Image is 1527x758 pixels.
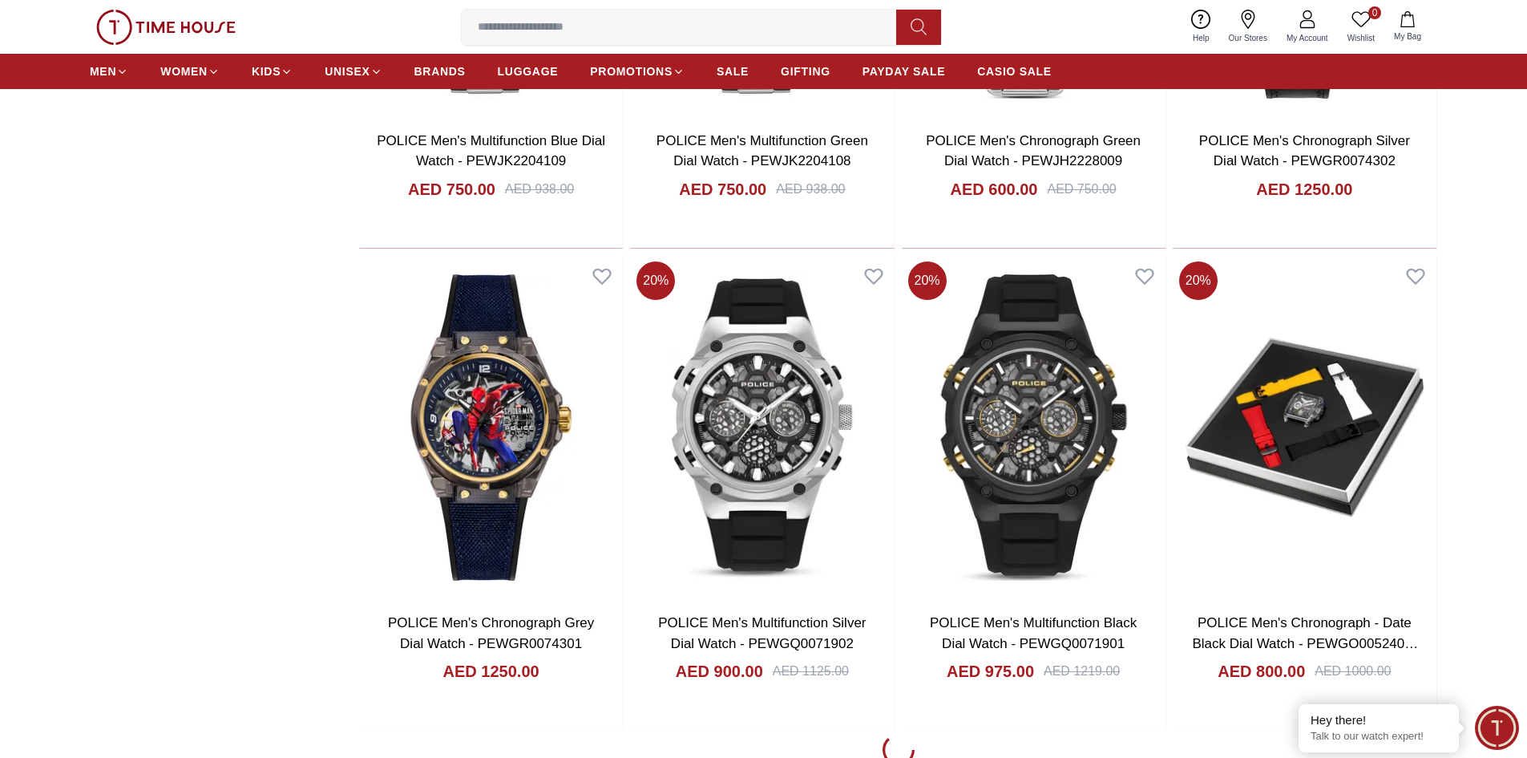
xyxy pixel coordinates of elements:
a: POLICE Men's Chronograph Silver Dial Watch - PEWGR0074302 [1199,133,1410,169]
a: LUGGAGE [498,57,559,86]
span: PAYDAY SALE [862,63,945,79]
div: AED 1125.00 [773,662,849,681]
img: POLICE Men's Chronograph Grey Dial Watch - PEWGR0074301 [359,255,623,600]
h4: AED 800.00 [1218,660,1305,683]
a: Help [1183,6,1219,47]
div: AED 750.00 [1047,180,1116,199]
span: Wishlist [1341,32,1381,44]
div: Chat Widget [1475,706,1519,750]
span: WOMEN [160,63,208,79]
a: Our Stores [1219,6,1277,47]
img: POLICE Men's Chronograph - Date Black Dial Watch - PEWGO0052402-SET [1173,255,1436,600]
img: POLICE Men's Multifunction Black Dial Watch - PEWGQ0071901 [902,255,1165,600]
span: My Bag [1388,30,1428,43]
a: MEN [90,57,128,86]
p: Talk to our watch expert! [1311,730,1447,744]
a: KIDS [252,57,293,86]
span: PROMOTIONS [590,63,673,79]
span: KIDS [252,63,281,79]
img: POLICE Men's Multifunction Silver Dial Watch - PEWGQ0071902 [630,255,894,600]
h4: AED 1250.00 [1256,178,1352,201]
a: POLICE Men's Chronograph Green Dial Watch - PEWJH2228009 [926,133,1141,169]
span: SALE [717,63,749,79]
a: 0Wishlist [1338,6,1384,47]
span: Help [1186,32,1216,44]
a: POLICE Men's Multifunction Black Dial Watch - PEWGQ0071901 [930,615,1137,651]
h4: AED 1250.00 [443,660,539,683]
span: Our Stores [1222,32,1274,44]
div: AED 938.00 [776,180,845,199]
h4: AED 750.00 [408,178,495,201]
h4: AED 750.00 [679,178,766,201]
span: LUGGAGE [498,63,559,79]
span: UNISEX [325,63,370,79]
div: AED 1000.00 [1315,662,1391,681]
div: AED 938.00 [505,180,574,199]
span: My Account [1280,32,1335,44]
a: POLICE Men's Multifunction Green Dial Watch - PEWJK2204108 [656,133,868,169]
span: 0 [1368,6,1381,19]
span: GIFTING [781,63,830,79]
a: UNISEX [325,57,382,86]
img: ... [96,10,236,45]
a: BRANDS [414,57,466,86]
span: 20 % [1179,261,1218,300]
a: POLICE Men's Chronograph - Date Black Dial Watch - PEWGO0052402-SET [1192,615,1418,671]
span: MEN [90,63,116,79]
a: PAYDAY SALE [862,57,945,86]
button: My Bag [1384,8,1431,46]
a: GIFTING [781,57,830,86]
a: POLICE Men's Chronograph Grey Dial Watch - PEWGR0074301 [388,615,594,651]
span: 20 % [636,261,675,300]
h4: AED 975.00 [947,660,1034,683]
span: 20 % [908,261,947,300]
a: POLICE Men's Multifunction Silver Dial Watch - PEWGQ0071902 [658,615,866,651]
div: AED 1219.00 [1044,662,1120,681]
div: Hey there! [1311,712,1447,728]
a: SALE [717,57,749,86]
span: CASIO SALE [977,63,1052,79]
a: CASIO SALE [977,57,1052,86]
span: BRANDS [414,63,466,79]
h4: AED 900.00 [676,660,763,683]
a: POLICE Men's Multifunction Blue Dial Watch - PEWJK2204109 [377,133,605,169]
a: WOMEN [160,57,220,86]
h4: AED 600.00 [951,178,1038,201]
a: PROMOTIONS [590,57,685,86]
